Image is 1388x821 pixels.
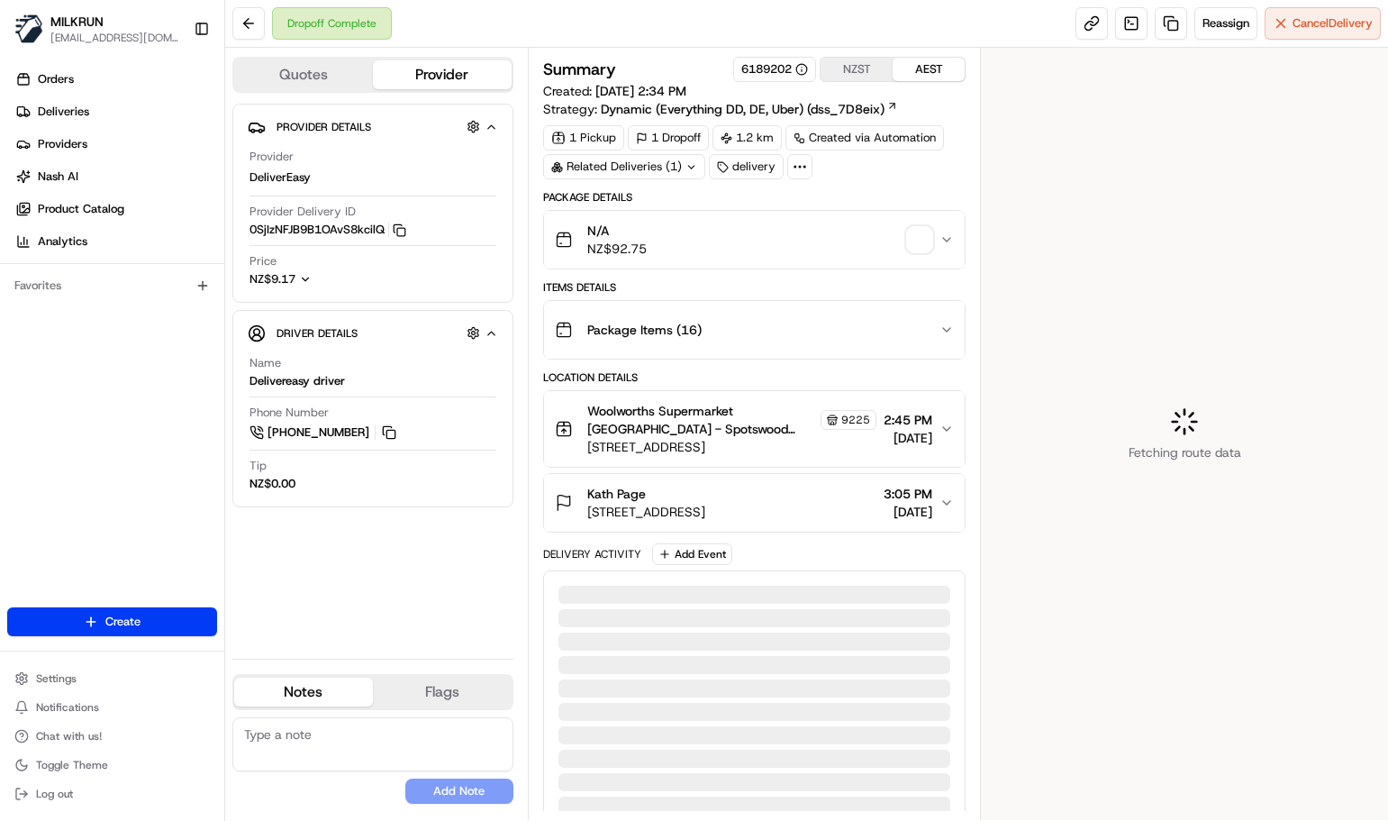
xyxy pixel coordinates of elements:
button: Toggle Theme [7,753,217,778]
span: 9225 [841,413,870,427]
div: Package Details [543,190,966,205]
button: 0SjIzNFJB9B1OAvS8kcilQ [249,222,406,238]
a: Nash AI [7,162,224,191]
button: Provider Details [248,112,498,141]
span: 3:05 PM [884,485,932,503]
button: 6189202 [741,61,808,78]
button: Notifications [7,695,217,720]
span: Providers [38,136,87,152]
a: [PHONE_NUMBER] [249,423,399,442]
span: Provider [249,149,294,165]
button: [EMAIL_ADDRESS][DOMAIN_NAME] [50,31,179,45]
span: Create [105,614,141,630]
span: [STREET_ADDRESS] [587,503,705,521]
span: Settings [36,671,77,686]
span: 2:45 PM [884,411,932,429]
div: Delivereasy driver [249,373,345,389]
button: Log out [7,781,217,807]
div: NZ$0.00 [249,476,295,492]
span: [DATE] [884,429,932,447]
div: Related Deliveries (1) [543,154,705,179]
span: Tip [249,458,267,474]
button: Package Items (16) [544,301,966,359]
div: Items Details [543,280,966,295]
span: [STREET_ADDRESS] [587,438,877,456]
span: Dynamic (Everything DD, DE, Uber) (dss_7D8eix) [601,100,885,118]
a: Deliveries [7,97,224,126]
div: Delivery Activity [543,547,641,561]
button: Flags [373,678,512,707]
button: Add Event [652,543,732,565]
div: delivery [709,154,784,179]
span: NZ$9.17 [249,271,295,287]
button: NZ$9.17 [249,271,408,287]
a: Providers [7,130,224,159]
span: Product Catalog [38,201,124,217]
button: Reassign [1194,7,1257,40]
span: Created: [543,82,686,100]
span: NZ$92.75 [587,240,647,258]
a: Orders [7,65,224,94]
div: Favorites [7,271,217,300]
button: NZST [821,58,893,81]
span: Phone Number [249,405,329,421]
a: Created via Automation [785,125,944,151]
span: DeliverEasy [249,169,311,186]
span: Log out [36,787,73,801]
span: Provider Delivery ID [249,204,356,220]
a: Product Catalog [7,195,224,223]
span: Analytics [38,233,87,250]
span: Toggle Theme [36,758,108,772]
div: 1 Pickup [543,125,624,151]
span: Provider Details [277,120,371,134]
button: Driver Details [248,318,498,348]
button: CancelDelivery [1265,7,1381,40]
span: Reassign [1202,15,1249,32]
button: Create [7,607,217,636]
button: Quotes [234,60,373,89]
span: Fetching route data [1129,443,1241,461]
button: N/ANZ$92.75 [544,211,966,269]
span: Nash AI [38,169,78,185]
h3: Summary [543,61,616,78]
button: MILKRUNMILKRUN[EMAIL_ADDRESS][DOMAIN_NAME] [7,7,186,50]
div: Strategy: [543,100,898,118]
a: Analytics [7,227,224,256]
button: Notes [234,678,373,707]
div: Location Details [543,370,966,385]
span: Deliveries [38,104,89,120]
div: 1.2 km [712,125,782,151]
button: Provider [373,60,512,89]
span: Driver Details [277,326,358,341]
span: Name [249,355,281,371]
div: 1 Dropoff [628,125,709,151]
span: N/A [587,222,647,240]
span: Package Items ( 16 ) [587,321,702,339]
span: Price [249,253,277,269]
button: Woolworths Supermarket [GEOGRAPHIC_DATA] - Spotswood Store Manager9225[STREET_ADDRESS]2:45 PM[DATE] [544,391,966,467]
a: Dynamic (Everything DD, DE, Uber) (dss_7D8eix) [601,100,898,118]
button: AEST [893,58,965,81]
button: Kath Page[STREET_ADDRESS]3:05 PM[DATE] [544,474,966,532]
span: Orders [38,71,74,87]
span: [PHONE_NUMBER] [268,424,369,441]
span: Woolworths Supermarket [GEOGRAPHIC_DATA] - Spotswood Store Manager [587,402,818,438]
button: MILKRUN [50,13,104,31]
button: Settings [7,666,217,691]
button: Chat with us! [7,724,217,749]
span: Chat with us! [36,729,102,743]
span: Cancel Delivery [1293,15,1373,32]
img: MILKRUN [14,14,43,43]
span: [DATE] 2:34 PM [595,83,686,99]
span: Notifications [36,700,99,715]
span: Kath Page [587,485,646,503]
span: [DATE] [884,503,932,521]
